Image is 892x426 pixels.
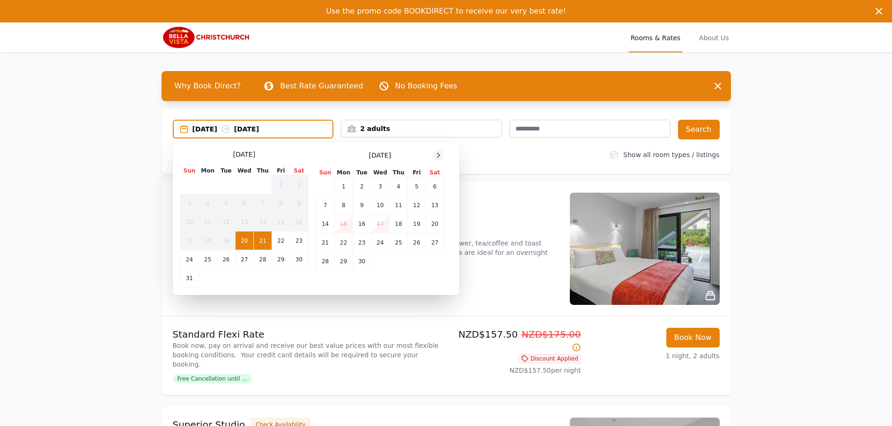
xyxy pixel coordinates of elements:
[390,168,408,177] th: Thu
[408,168,426,177] th: Fri
[629,22,682,52] a: Rooms & Rates
[426,196,444,215] td: 13
[290,213,308,231] td: 16
[408,177,426,196] td: 5
[316,168,334,177] th: Sun
[334,252,353,271] td: 29
[272,194,290,213] td: 8
[408,215,426,233] td: 19
[353,215,371,233] td: 16
[272,213,290,231] td: 15
[589,351,720,361] p: 1 night, 2 adults
[199,213,217,231] td: 11
[371,233,389,252] td: 24
[290,231,308,250] td: 23
[180,250,199,269] td: 24
[217,166,235,175] th: Tue
[254,166,272,175] th: Thu
[426,177,444,196] td: 6
[254,213,272,231] td: 14
[173,341,442,369] p: Book now, pay on arrival and receive our best value prices with our most flexible booking conditi...
[353,168,371,177] th: Tue
[235,213,253,231] td: 13
[173,374,252,383] span: Free Cancellation until ...
[162,26,251,49] img: Bella Vista Christchurch
[180,213,199,231] td: 10
[371,168,389,177] th: Wed
[334,168,353,177] th: Mon
[167,77,249,95] span: Why Book Direct?
[272,175,290,194] td: 1
[390,177,408,196] td: 4
[235,166,253,175] th: Wed
[623,151,719,159] label: Show all room types / listings
[390,196,408,215] td: 11
[390,233,408,252] td: 25
[280,80,363,92] p: Best Rate Guaranteed
[697,22,730,52] a: About Us
[199,231,217,250] td: 18
[235,231,253,250] td: 20
[371,196,389,215] td: 10
[390,215,408,233] td: 18
[426,233,444,252] td: 27
[353,196,371,215] td: 9
[371,177,389,196] td: 3
[353,252,371,271] td: 30
[290,250,308,269] td: 30
[316,215,334,233] td: 14
[180,194,199,213] td: 3
[217,231,235,250] td: 19
[290,194,308,213] td: 9
[426,215,444,233] td: 20
[272,250,290,269] td: 29
[316,233,334,252] td: 21
[316,196,334,215] td: 7
[353,233,371,252] td: 23
[272,166,290,175] th: Fri
[678,120,720,139] button: Search
[272,231,290,250] td: 22
[254,231,272,250] td: 21
[199,194,217,213] td: 4
[371,215,389,233] td: 17
[334,233,353,252] td: 22
[334,196,353,215] td: 8
[180,166,199,175] th: Sun
[254,250,272,269] td: 28
[353,177,371,196] td: 2
[450,366,581,375] p: NZD$157.50 per night
[199,166,217,175] th: Mon
[192,124,333,134] div: [DATE] [DATE]
[199,250,217,269] td: 25
[254,194,272,213] td: 7
[217,250,235,269] td: 26
[235,194,253,213] td: 6
[334,215,353,233] td: 15
[369,151,391,160] span: [DATE]
[408,196,426,215] td: 12
[180,269,199,288] td: 31
[217,213,235,231] td: 12
[334,177,353,196] td: 1
[316,252,334,271] td: 28
[290,175,308,194] td: 2
[173,328,442,341] p: Standard Flexi Rate
[233,150,255,159] span: [DATE]
[341,124,501,133] div: 2 adults
[180,231,199,250] td: 17
[522,329,581,340] span: NZD$175.00
[518,354,581,363] span: Discount Applied
[326,7,566,15] span: Use the promo code BOOKDIRECT to receive our very best rate!
[450,328,581,354] p: NZD$157.50
[217,194,235,213] td: 5
[666,328,720,347] button: Book Now
[408,233,426,252] td: 26
[290,166,308,175] th: Sat
[395,80,457,92] p: No Booking Fees
[426,168,444,177] th: Sat
[235,250,253,269] td: 27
